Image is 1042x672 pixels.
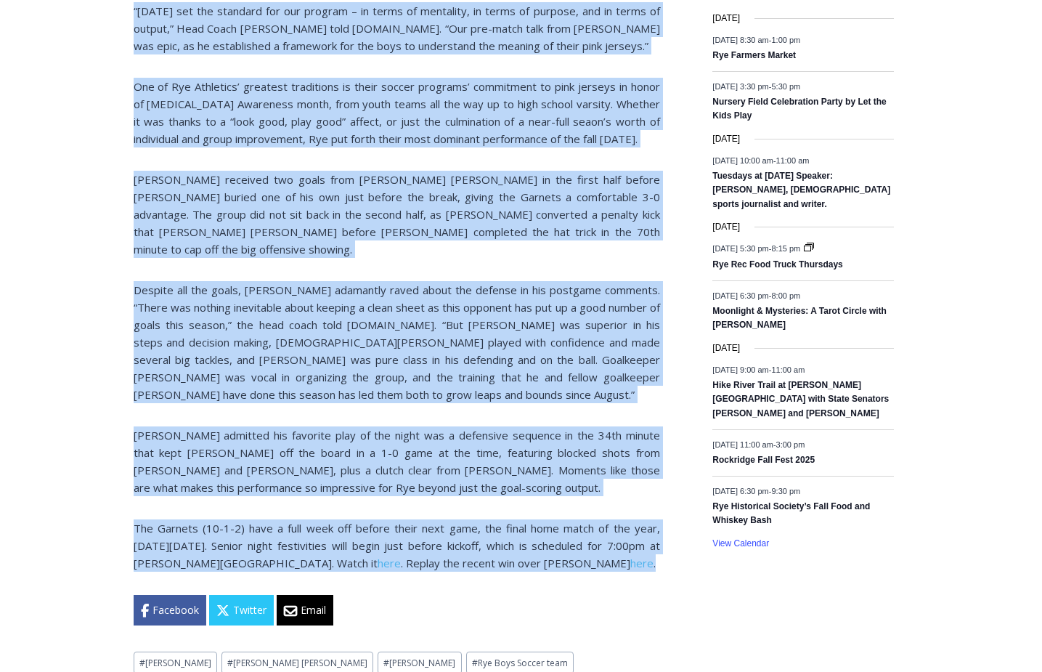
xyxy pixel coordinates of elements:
[134,78,660,147] p: One of Rye Athletics’ greatest traditions is their soccer programs’ commitment to pink jerseys in...
[134,426,660,496] p: [PERSON_NAME] admitted his favorite play of the night was a defensive sequence in the 34th minute...
[134,171,660,258] p: [PERSON_NAME] received two goals from [PERSON_NAME] [PERSON_NAME] in the first half before [PERSO...
[712,244,768,253] span: [DATE] 5:30 pm
[472,657,478,669] span: #
[712,487,768,495] span: [DATE] 6:30 pm
[712,82,768,91] span: [DATE] 3:30 pm
[712,380,889,420] a: Hike River Trail at [PERSON_NAME][GEOGRAPHIC_DATA] with State Senators [PERSON_NAME] and [PERSON_...
[712,244,802,253] time: -
[712,97,886,122] a: Nursery Field Celebration Party by Let the Kids Play
[712,35,768,44] span: [DATE] 8:30 am
[277,595,333,626] a: Email
[712,306,887,331] a: Moonlight & Mysteries: A Tarot Circle with [PERSON_NAME]
[712,82,800,91] time: -
[712,440,805,449] time: -
[227,657,233,669] span: #
[712,341,740,355] time: [DATE]
[771,291,800,300] span: 8:00 pm
[712,291,800,300] time: -
[771,35,800,44] span: 1:00 pm
[712,291,768,300] span: [DATE] 6:30 pm
[712,365,768,374] span: [DATE] 9:00 am
[134,595,206,626] a: Facebook
[712,12,740,25] time: [DATE]
[712,35,800,44] time: -
[771,487,800,495] span: 9:30 pm
[134,2,660,54] p: “[DATE] set the standard for our program – in terms of mentality, in terms of purpose, and in ter...
[630,556,654,570] a: here
[712,501,870,527] a: Rye Historical Society’s Fall Food and Whiskey Bash
[712,259,842,271] a: Rye Rec Food Truck Thursdays
[712,365,805,374] time: -
[712,220,740,234] time: [DATE]
[712,132,740,146] time: [DATE]
[209,595,274,626] a: Twitter
[712,440,773,449] span: [DATE] 11:00 am
[776,156,810,165] span: 11:00 am
[712,487,800,495] time: -
[771,82,800,91] span: 5:30 pm
[712,50,796,62] a: Rye Farmers Market
[712,538,769,549] a: View Calendar
[134,519,660,572] p: The Garnets (10-1-2) have a full week off before their next game, the final home match of the yea...
[712,156,809,165] time: -
[139,657,145,669] span: #
[134,281,660,403] p: Despite all the goals, [PERSON_NAME] adamantly raved about the defense in his postgame comments. ...
[771,365,805,374] span: 11:00 am
[771,244,800,253] span: 8:15 pm
[378,556,401,570] a: here
[383,657,389,669] span: #
[712,171,890,211] a: Tuesdays at [DATE] Speaker: [PERSON_NAME], [DEMOGRAPHIC_DATA] sports journalist and writer.
[712,156,773,165] span: [DATE] 10:00 am
[776,440,805,449] span: 3:00 pm
[712,455,815,466] a: Rockridge Fall Fest 2025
